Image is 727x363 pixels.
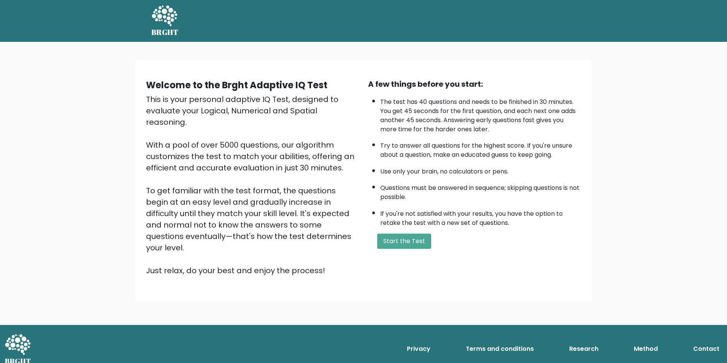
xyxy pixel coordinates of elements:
[566,341,602,357] a: Research
[631,341,661,357] a: Method
[146,94,359,276] div: This is your personal adaptive IQ Test, designed to evaluate your Logical, Numerical and Spatial ...
[368,78,581,90] div: A few things before you start:
[380,205,581,228] li: If you're not satisfied with your results, you have the option to retake the test with a new set ...
[380,163,581,176] li: Use only your brain, no calculators or pens.
[463,341,537,357] a: Terms and conditions
[146,79,327,91] b: Welcome to the Brght Adaptive IQ Test
[151,3,179,39] a: BRGHT
[404,341,433,357] a: Privacy
[690,341,722,357] a: Contact
[380,94,581,134] li: The test has 40 questions and needs to be finished in 30 minutes. You get 45 seconds for the firs...
[377,234,431,249] button: Start the Test
[380,137,581,159] li: Try to answer all questions for the highest score. If you're unsure about a question, make an edu...
[151,28,179,37] h5: BRGHT
[380,180,581,202] li: Questions must be answered in sequence; skipping questions is not possible.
